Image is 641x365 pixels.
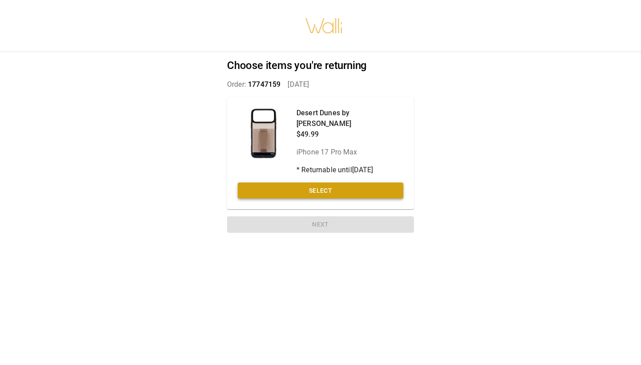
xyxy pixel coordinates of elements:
p: * Returnable until [DATE] [296,165,403,175]
p: iPhone 17 Pro Max [296,147,403,158]
button: Select [238,182,403,199]
p: Desert Dunes by [PERSON_NAME] [296,108,403,129]
p: Order: [DATE] [227,79,414,90]
img: walli-inc.myshopify.com [305,7,343,45]
h2: Choose items you're returning [227,59,414,72]
p: $49.99 [296,129,403,140]
span: 17747159 [248,80,280,89]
